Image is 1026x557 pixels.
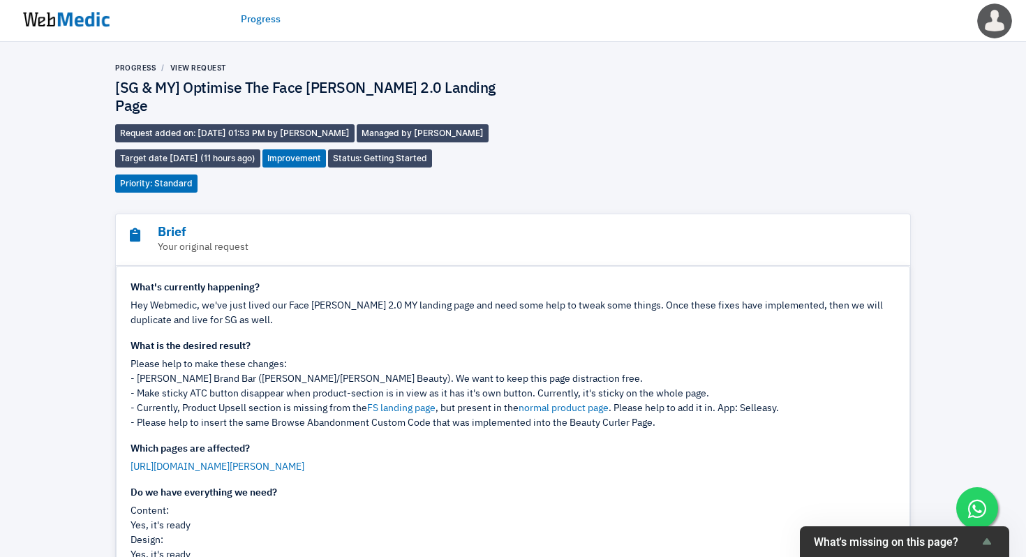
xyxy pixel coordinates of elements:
[131,488,277,498] strong: Do we have everything we need?
[131,462,304,472] a: [URL][DOMAIN_NAME][PERSON_NAME]
[328,149,432,168] span: Status: Getting Started
[131,341,251,351] strong: What is the desired result?
[131,299,895,328] div: Hey Webmedic, we've just lived our Face [PERSON_NAME] 2.0 MY landing page and need some help to t...
[357,124,489,142] span: Managed by [PERSON_NAME]
[131,283,260,292] strong: What's currently happening?
[814,533,995,550] button: Show survey - What's missing on this page?
[130,225,819,241] h3: Brief
[131,444,250,454] strong: Which pages are affected?
[262,149,326,168] span: Improvement
[367,403,436,413] a: FS landing page
[115,64,156,72] a: Progress
[115,149,260,168] span: Target date [DATE] (11 hours ago)
[241,13,281,27] a: Progress
[115,80,513,117] h4: [SG & MY] Optimise The Face [PERSON_NAME] 2.0 Landing Page
[115,124,355,142] span: Request added on: [DATE] 01:53 PM by [PERSON_NAME]
[131,504,895,533] p: Content:
[115,63,513,73] nav: breadcrumb
[170,64,227,72] a: View Request
[814,535,979,549] span: What's missing on this page?
[130,240,819,255] p: Your original request
[519,403,609,413] a: normal product page
[131,519,895,533] span: Yes, it's ready
[131,357,895,431] div: Please help to make these changes: - [PERSON_NAME] Brand Bar ([PERSON_NAME]/[PERSON_NAME] Beauty)...
[115,174,198,193] span: Priority: Standard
